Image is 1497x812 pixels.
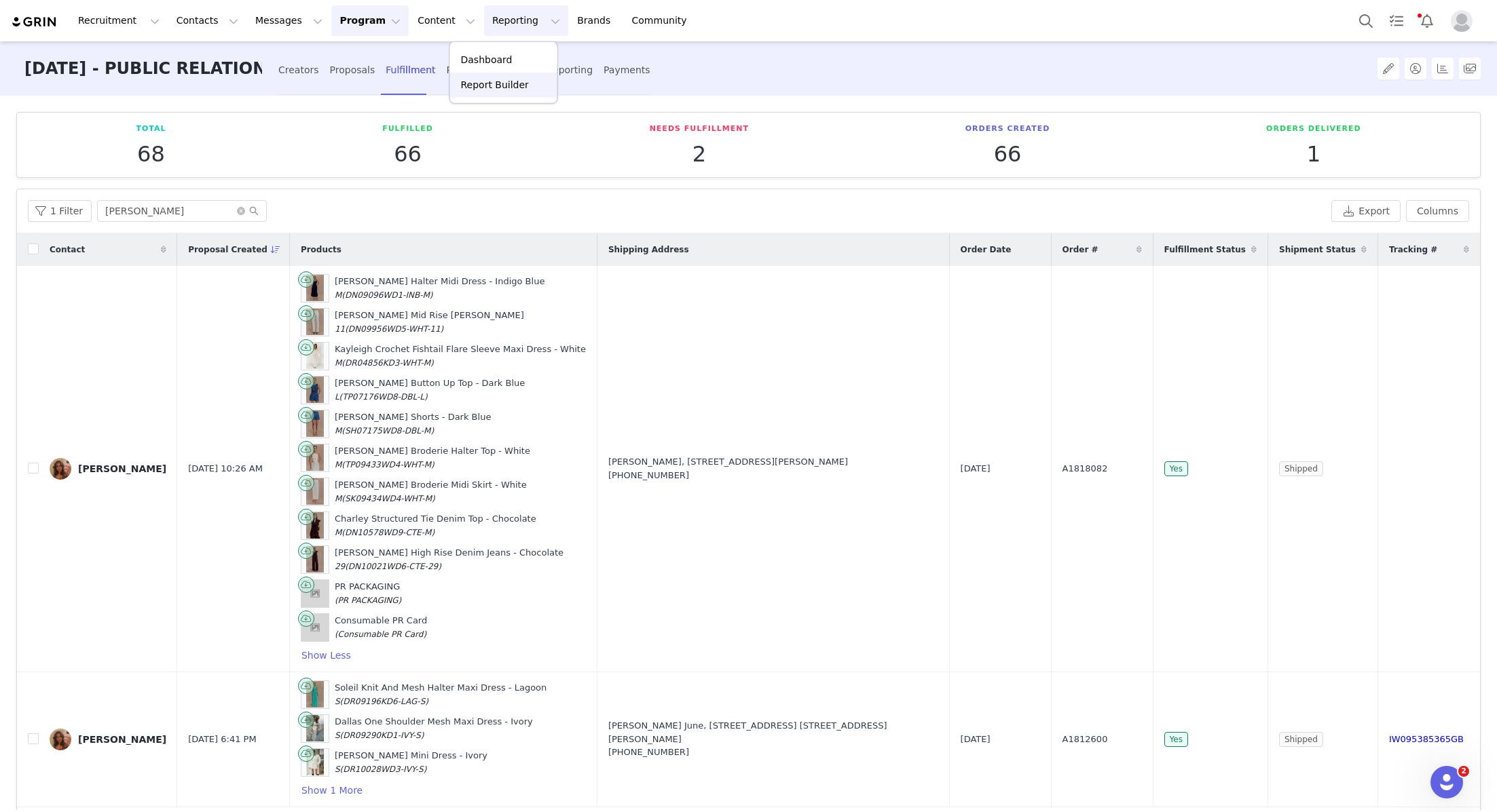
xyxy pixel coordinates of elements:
img: 250318_MESHKI_Wild_Oasis_3_19_948.jpg [306,681,325,708]
img: 250416_MESHKI_Viva2_33_1507.jpg [306,478,325,505]
span: (SH07175WD8-DBL-M) [341,426,434,436]
img: 20230418-meshki-ecomm-deesee-katie3739.jpg [306,343,325,370]
img: 7db9f6cb-54c4-49ad-9330-9ec98394ad6b.jpg [50,729,71,750]
div: Soleil Knit And Mesh Halter Maxi Dress - Lagoon [335,681,547,708]
p: 66 [965,142,1050,166]
button: Export [1331,200,1401,222]
span: Order Date [961,244,1012,256]
button: Contacts [168,5,246,36]
span: 11 [335,324,345,334]
img: 250909_MESHKI_DenimDrop_17_821.jpg [306,512,325,539]
i: icon: close-circle [237,207,245,215]
span: Tracking # [1389,244,1437,256]
div: PR PACKAGING [335,580,401,606]
a: Tasks [1382,5,1411,36]
span: 29 [335,562,345,571]
span: Yes [1164,461,1188,476]
button: Messages [247,5,331,36]
button: Reporting [484,5,568,36]
span: (SK09434WD4-WHT-M) [341,494,435,503]
button: Columns [1406,200,1469,222]
span: Shipped [1279,732,1323,747]
a: grin logo [11,16,58,28]
img: 241216_MESHKI_CordiallyInvited_Drp4_13_733.jpg [306,376,325,404]
img: 250416_MESHKI_Viva2_33_1487.jpg [306,444,325,471]
div: Reporting [547,52,593,88]
img: placeholder-square.jpeg [301,580,329,607]
div: Charley Structured Tie Denim Top - Chocolate [335,512,536,539]
div: [PERSON_NAME] High Rise Denim Jeans - Chocolate [335,546,563,573]
span: S [335,765,340,774]
img: Artboard_4_33b10eab-b1f5-4afa-a107-b20062ad653b.jpg [306,715,325,742]
span: (Consumable PR Card) [335,630,426,639]
input: Search... [97,200,267,222]
p: Fulfilled [382,123,433,135]
div: [PERSON_NAME] June, [STREET_ADDRESS] [STREET_ADDRESS][PERSON_NAME] [608,719,938,759]
div: [DATE] [961,733,1040,746]
div: [PERSON_NAME] Mid Rise [PERSON_NAME] [335,309,524,335]
span: M [335,290,341,300]
div: Creators [278,52,319,88]
img: 250528_MESHKIViva7_12_550.jpg [306,309,325,336]
span: (DN09096WD1-INB-M) [341,290,432,300]
span: (DR04856KD3-WHT-M) [341,358,434,368]
iframe: Intercom live chat [1430,766,1463,798]
p: Report Builder [461,78,529,92]
span: Shipped [1279,461,1323,476]
div: [PERSON_NAME] [78,734,166,745]
p: 66 [382,142,433,166]
button: Show Less [301,647,352,663]
span: (TP07176WD8-DBL-L) [339,392,428,402]
img: placeholder-square.jpeg [301,614,329,641]
span: (DR10028WD3-IVY-S) [340,765,427,774]
button: 1 Filter [28,200,92,222]
p: Orders Delivered [1266,123,1361,135]
span: Order # [1062,244,1098,256]
p: Needs Fulfillment [650,123,749,135]
div: Kayleigh Crochet Fishtail Flare Sleeve Maxi Dress - White [335,343,586,369]
span: (TP09433WD4-WHT-M) [341,460,435,469]
a: [PERSON_NAME] [50,458,166,480]
span: Proposal Created [188,244,267,256]
h3: [DATE] - PUBLIC RELATIONS [24,41,262,96]
span: A1818082 [1062,462,1108,476]
span: M [335,460,341,469]
div: [PERSON_NAME] Shorts - Dark Blue [335,410,491,437]
button: Search [1351,5,1381,36]
span: S [335,731,340,740]
span: [DATE] 6:41 PM [188,733,256,746]
span: [DATE] 10:26 AM [188,462,263,476]
div: Dallas One Shoulder Mesh Maxi Dress - Ivory [335,715,533,741]
div: Proposals [330,52,375,88]
div: Fulfillment [386,52,435,88]
p: 1 [1266,142,1361,166]
span: 2 [1458,766,1469,777]
a: Community [624,5,701,36]
span: M [335,358,341,368]
span: M [335,426,341,436]
span: M [335,528,341,537]
span: (PR PACKAGING) [335,596,401,605]
i: icon: search [249,206,259,216]
span: A1812600 [1062,733,1108,746]
a: [PERSON_NAME] [50,729,166,750]
span: L [335,392,339,402]
button: Notifications [1412,5,1442,36]
div: Consumable PR Card [335,614,427,640]
span: Yes [1164,732,1188,747]
div: Progress [447,52,487,88]
img: 250909_MESHKI_DenimDrop_17_793.jpg [306,546,325,573]
div: [PERSON_NAME] Mini Dress - Ivory [335,749,487,775]
button: Content [409,5,483,36]
p: Total [136,123,166,135]
button: Profile [1443,10,1486,32]
div: [PHONE_NUMBER] [608,469,938,482]
div: [PERSON_NAME], [STREET_ADDRESS][PERSON_NAME] [608,455,938,482]
span: Contact [50,244,85,256]
p: Dashboard [461,53,513,67]
div: [PERSON_NAME] Button Up Top - Dark Blue [335,376,525,403]
button: Recruitment [70,5,168,36]
img: placeholder-profile.jpg [1451,10,1473,32]
span: (DR09196KD6-LAG-S) [340,697,428,706]
img: 7db9f6cb-54c4-49ad-9330-9ec98394ad6b.jpg [50,458,71,480]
